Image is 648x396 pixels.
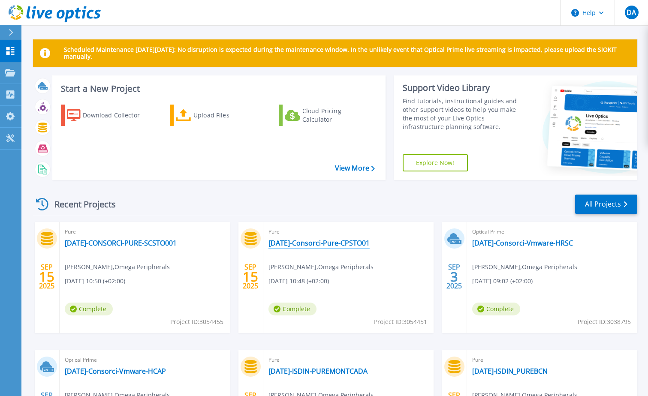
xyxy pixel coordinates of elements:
[65,239,177,247] a: [DATE]-CONSORCI-PURE-SCSTO001
[65,303,113,315] span: Complete
[64,46,630,60] p: Scheduled Maintenance [DATE][DATE]: No disruption is expected during the maintenance window. In t...
[243,273,258,280] span: 15
[65,227,225,237] span: Pure
[65,355,225,365] span: Optical Prime
[450,273,458,280] span: 3
[335,164,375,172] a: View More
[61,105,157,126] a: Download Collector
[403,82,525,93] div: Support Video Library
[472,239,573,247] a: [DATE]-Consorci-Vmware-HRSC
[446,261,462,292] div: SEP 2025
[242,261,259,292] div: SEP 2025
[61,84,374,93] h3: Start a New Project
[627,9,636,16] span: DA
[472,227,632,237] span: Optical Prime
[472,367,548,375] a: [DATE]-ISDIN_PUREBCN
[575,195,637,214] a: All Projects
[374,317,427,327] span: Project ID: 3054451
[403,154,468,171] a: Explore Now!
[65,276,125,286] span: [DATE] 10:50 (+02:00)
[65,262,170,272] span: [PERSON_NAME] , Omega Peripherals
[170,317,223,327] span: Project ID: 3054455
[472,276,533,286] span: [DATE] 09:02 (+02:00)
[268,303,316,315] span: Complete
[33,194,127,215] div: Recent Projects
[193,107,262,124] div: Upload Files
[472,262,577,272] span: [PERSON_NAME] , Omega Peripherals
[65,367,166,375] a: [DATE]-Consorci-Vmware-HCAP
[268,355,428,365] span: Pure
[268,227,428,237] span: Pure
[578,317,631,327] span: Project ID: 3038795
[268,262,374,272] span: [PERSON_NAME] , Omega Peripherals
[268,239,370,247] a: [DATE]-Consorci-Pure-CPSTO01
[83,107,151,124] div: Download Collector
[279,105,374,126] a: Cloud Pricing Calculator
[302,107,371,124] div: Cloud Pricing Calculator
[39,261,55,292] div: SEP 2025
[39,273,54,280] span: 15
[268,276,329,286] span: [DATE] 10:48 (+02:00)
[472,355,632,365] span: Pure
[403,97,525,131] div: Find tutorials, instructional guides and other support videos to help you make the most of your L...
[472,303,520,315] span: Complete
[268,367,368,375] a: [DATE]-ISDIN-PUREMONTCADA
[170,105,265,126] a: Upload Files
